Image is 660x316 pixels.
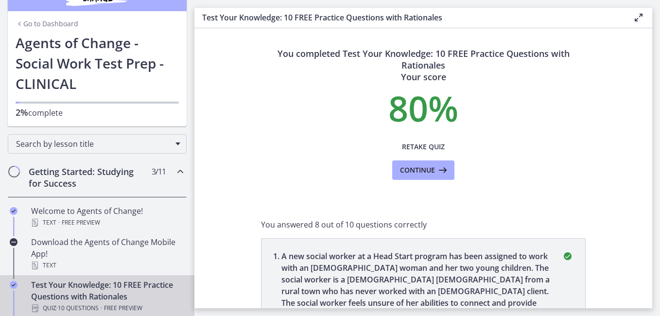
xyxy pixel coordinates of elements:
span: 3 / 11 [152,166,166,177]
span: 2% [16,106,28,118]
h3: Test Your Knowledge: 10 FREE Practice Questions with Rationales [202,12,617,23]
span: Free preview [62,217,100,228]
h2: Getting Started: Studying for Success [29,166,147,189]
button: Continue [392,160,454,180]
button: Retake Quiz [392,137,454,157]
div: Quiz [31,302,183,314]
h1: Agents of Change - Social Work Test Prep - CLINICAL [16,33,179,94]
p: You answered 8 out of 10 questions correctly [261,219,586,230]
a: Go to Dashboard [16,19,78,29]
span: · [58,217,60,228]
div: Search by lesson title [8,134,187,154]
div: Text [31,260,183,271]
div: Test Your Knowledge: 10 FREE Practice Questions with Rationales [31,279,183,314]
span: Retake Quiz [402,141,445,153]
h3: You completed Test Your Knowledge: 10 FREE Practice Questions with Rationales Your score [261,48,586,83]
div: Download the Agents of Change Mobile App! [31,236,183,271]
span: · 10 Questions [56,302,99,314]
div: Text [31,217,183,228]
p: complete [16,106,179,119]
p: 80 % [261,90,586,125]
span: · [101,302,102,314]
i: Completed [10,207,17,215]
div: Welcome to Agents of Change! [31,205,183,228]
i: Completed [10,281,17,289]
span: Search by lesson title [16,139,171,149]
span: Free preview [104,302,142,314]
i: correct [562,250,573,262]
span: Continue [400,164,435,176]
